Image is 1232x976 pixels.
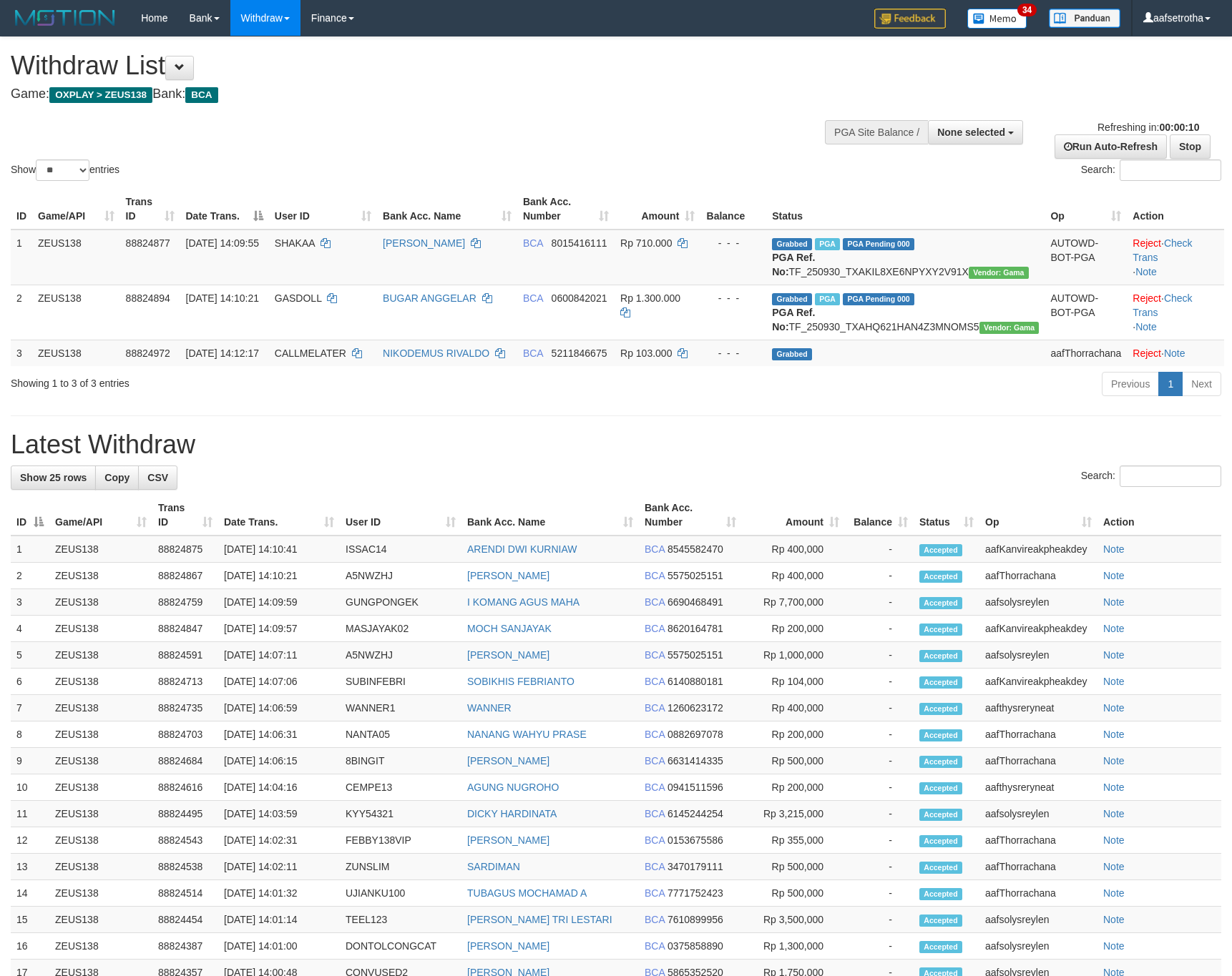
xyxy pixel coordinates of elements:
[186,347,259,359] span: [DATE] 14:12:17
[467,676,575,687] a: SOBIKHIS FEBRIANTO
[218,669,340,695] td: [DATE] 14:07:06
[979,669,1097,695] td: aafKanvireakpheakdey
[845,536,914,563] td: -
[152,669,218,695] td: 88824713
[1103,861,1125,872] a: Note
[218,880,340,907] td: [DATE] 14:01:32
[383,347,489,359] a: NIKODEMUS RIVALDO
[49,669,152,695] td: ZEUS138
[772,238,812,250] span: Grabbed
[1045,285,1127,340] td: AUTOWD-BOT-PGA
[32,230,120,285] td: ZEUS138
[218,801,340,827] td: [DATE] 14:03:59
[467,570,549,581] a: [PERSON_NAME]
[919,650,962,662] span: Accepted
[11,7,119,29] img: MOTION_logo.png
[1120,159,1221,181] input: Search:
[919,571,962,583] span: Accepted
[772,293,812,305] span: Grabbed
[668,649,723,661] span: Copy 5575025151 to clipboard
[979,880,1097,907] td: aafThorrachana
[340,880,461,907] td: UJIANKU100
[138,465,177,490] a: CSV
[49,695,152,721] td: ZEUS138
[1017,4,1037,16] span: 34
[467,834,549,846] a: [PERSON_NAME]
[340,495,461,536] th: User ID: activate to sort column ascending
[49,880,152,907] td: ZEUS138
[1133,292,1192,318] a: Check Trans
[969,267,1029,279] span: Vendor URL: https://trx31.1velocity.biz
[979,854,1097,880] td: aafThorrachana
[615,189,700,230] th: Amount: activate to sort column ascending
[11,285,32,340] td: 2
[979,827,1097,854] td: aafThorrachana
[1127,230,1224,285] td: · ·
[340,616,461,642] td: MASJAYAK02
[914,495,979,536] th: Status: activate to sort column ascending
[1103,729,1125,740] a: Note
[467,623,552,634] a: MOCH SANJAYAK
[919,756,962,768] span: Accepted
[340,642,461,669] td: A5NWZHJ
[32,285,120,340] td: ZEUS138
[340,589,461,616] td: GUNGPONGEK
[742,616,845,642] td: Rp 200,000
[919,676,962,689] span: Accepted
[467,782,559,793] a: AGUNG NUGROHO
[1081,465,1221,487] label: Search:
[742,880,845,907] td: Rp 500,000
[218,695,340,721] td: [DATE] 14:06:59
[645,782,665,793] span: BCA
[979,801,1097,827] td: aafsolysreylen
[843,293,914,305] span: PGA Pending
[11,721,49,748] td: 8
[340,536,461,563] td: ISSAC14
[645,887,665,899] span: BCA
[11,669,49,695] td: 6
[11,563,49,589] td: 2
[11,827,49,854] td: 12
[1133,237,1192,263] a: Check Trans
[845,669,914,695] td: -
[11,801,49,827] td: 11
[668,834,723,846] span: Copy 0153675586 to clipboard
[1103,782,1125,793] a: Note
[218,536,340,563] td: [DATE] 14:10:41
[645,861,665,872] span: BCA
[152,721,218,748] td: 88824703
[120,189,180,230] th: Trans ID: activate to sort column ascending
[11,774,49,801] td: 10
[1127,189,1224,230] th: Action
[467,861,520,872] a: SARDIMAN
[11,642,49,669] td: 5
[1045,189,1127,230] th: Op: activate to sort column ascending
[126,347,170,359] span: 88824972
[919,597,962,609] span: Accepted
[104,472,129,483] span: Copy
[645,702,665,714] span: BCA
[620,237,672,249] span: Rp 710.000
[32,189,120,230] th: Game/API: activate to sort column ascending
[742,801,845,827] td: Rp 3,215,000
[639,495,742,536] th: Bank Acc. Number: activate to sort column ascending
[340,695,461,721] td: WANNER1
[742,589,845,616] td: Rp 7,700,000
[95,465,139,490] a: Copy
[766,285,1045,340] td: TF_250930_TXAHQ621HAN4Z3MNOMS5
[383,292,476,304] a: BUGAR ANGGELAR
[218,721,340,748] td: [DATE] 14:06:31
[845,748,914,774] td: -
[1103,649,1125,661] a: Note
[49,854,152,880] td: ZEUS138
[742,563,845,589] td: Rp 400,000
[979,774,1097,801] td: aafthysreryneat
[645,729,665,740] span: BCA
[49,616,152,642] td: ZEUS138
[218,748,340,774] td: [DATE] 14:06:15
[742,642,845,669] td: Rp 1,000,000
[1133,237,1161,249] a: Reject
[919,835,962,847] span: Accepted
[11,616,49,642] td: 4
[218,589,340,616] td: [DATE] 14:09:59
